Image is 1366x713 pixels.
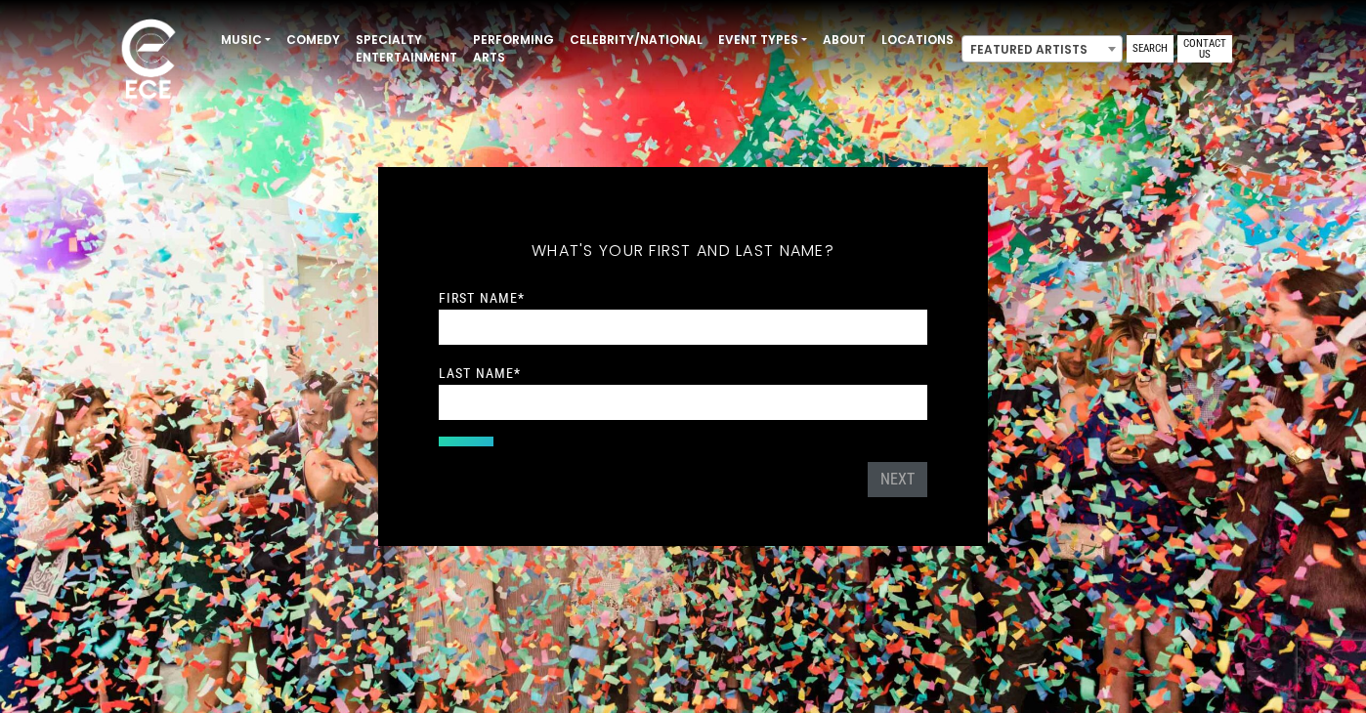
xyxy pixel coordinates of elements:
h5: What's your first and last name? [439,216,927,286]
label: First Name [439,289,525,307]
a: Search [1127,35,1174,63]
span: Featured Artists [962,36,1122,63]
a: Locations [874,23,961,57]
a: Event Types [710,23,815,57]
a: Music [213,23,278,57]
a: About [815,23,874,57]
label: Last Name [439,364,521,382]
a: Contact Us [1177,35,1232,63]
a: Performing Arts [465,23,562,74]
a: Celebrity/National [562,23,710,57]
a: Specialty Entertainment [348,23,465,74]
img: ece_new_logo_whitev2-1.png [100,14,197,108]
a: Comedy [278,23,348,57]
span: Featured Artists [961,35,1123,63]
